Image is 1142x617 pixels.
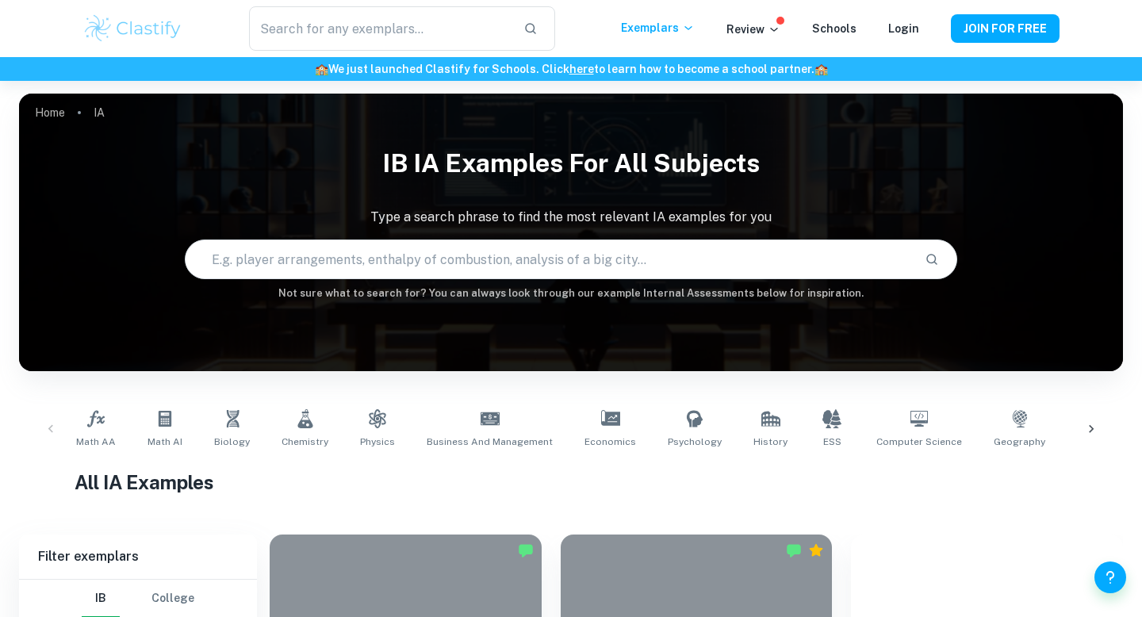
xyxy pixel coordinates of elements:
[19,535,257,579] h6: Filter exemplars
[19,138,1123,189] h1: IB IA examples for all subjects
[808,542,824,558] div: Premium
[569,63,594,75] a: here
[148,435,182,449] span: Math AI
[951,14,1060,43] button: JOIN FOR FREE
[786,542,802,558] img: Marked
[888,22,919,35] a: Login
[360,435,395,449] span: Physics
[876,435,962,449] span: Computer Science
[186,237,912,282] input: E.g. player arrangements, enthalpy of combustion, analysis of a big city...
[518,542,534,558] img: Marked
[82,13,183,44] img: Clastify logo
[75,468,1068,496] h1: All IA Examples
[3,60,1139,78] h6: We just launched Clastify for Schools. Click to learn how to become a school partner.
[823,435,841,449] span: ESS
[19,286,1123,301] h6: Not sure what to search for? You can always look through our example Internal Assessments below f...
[814,63,828,75] span: 🏫
[994,435,1045,449] span: Geography
[35,102,65,124] a: Home
[753,435,788,449] span: History
[214,435,250,449] span: Biology
[427,435,553,449] span: Business and Management
[726,21,780,38] p: Review
[584,435,636,449] span: Economics
[76,435,116,449] span: Math AA
[621,19,695,36] p: Exemplars
[668,435,722,449] span: Psychology
[315,63,328,75] span: 🏫
[282,435,328,449] span: Chemistry
[19,208,1123,227] p: Type a search phrase to find the most relevant IA examples for you
[249,6,511,51] input: Search for any exemplars...
[1094,561,1126,593] button: Help and Feedback
[918,246,945,273] button: Search
[812,22,856,35] a: Schools
[94,104,105,121] p: IA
